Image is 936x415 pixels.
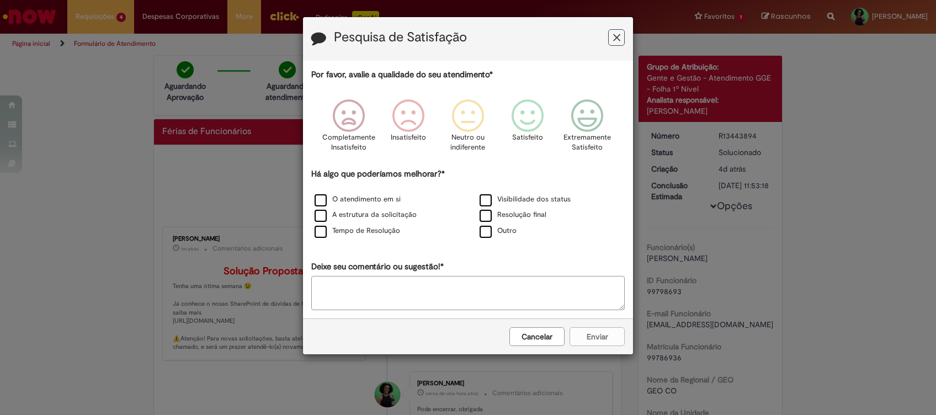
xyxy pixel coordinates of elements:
div: Extremamente Satisfeito [559,91,615,167]
div: Insatisfeito [380,91,437,167]
label: Pesquisa de Satisfação [334,30,467,45]
p: Insatisfeito [391,132,426,143]
label: A estrutura da solicitação [315,210,417,220]
p: Satisfeito [512,132,543,143]
p: Completamente Insatisfeito [322,132,375,153]
div: Completamente Insatisfeito [320,91,376,167]
p: Extremamente Satisfeito [563,132,611,153]
label: O atendimento em si [315,194,401,205]
div: Satisfeito [499,91,556,167]
p: Neutro ou indiferente [448,132,488,153]
button: Cancelar [509,327,565,346]
label: Resolução final [480,210,546,220]
label: Tempo de Resolução [315,226,400,236]
label: Deixe seu comentário ou sugestão!* [311,261,444,273]
label: Visibilidade dos status [480,194,571,205]
div: Há algo que poderíamos melhorar?* [311,168,625,240]
label: Por favor, avalie a qualidade do seu atendimento* [311,69,493,81]
label: Outro [480,226,517,236]
div: Neutro ou indiferente [440,91,496,167]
